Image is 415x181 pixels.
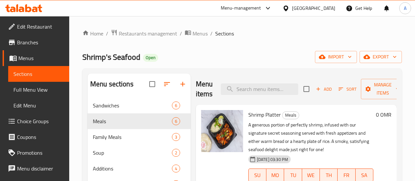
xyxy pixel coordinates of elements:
span: Restaurants management [119,30,177,37]
a: Full Menu View [8,82,69,98]
div: [GEOGRAPHIC_DATA] [292,5,335,12]
span: Select all sections [145,77,159,91]
span: Shrimp Platter [248,110,281,120]
span: Add [315,85,333,93]
button: import [315,51,357,63]
span: Sort sections [159,76,175,92]
span: Add item [313,84,334,94]
a: Choice Groups [3,113,69,129]
span: Meals [282,111,299,119]
span: Choice Groups [17,117,64,125]
span: Sort [339,85,357,93]
a: Edit Restaurant [3,19,69,34]
div: items [172,149,180,157]
span: Sections [13,70,64,78]
span: Edit Restaurant [17,23,64,31]
a: Menu disclaimer [3,161,69,176]
h6: 0 OMR [376,110,391,119]
input: search [221,83,298,95]
span: 6 [172,118,180,124]
span: Sort items [334,84,361,94]
nav: breadcrumb [82,29,402,38]
span: Branches [17,38,64,46]
h2: Menu items [196,79,213,99]
div: Additions4 [88,161,191,176]
span: SA [358,170,371,180]
a: Menus [185,29,208,38]
p: A generous portion of perfectly shrimp, infused with our signature secret seasoning served with f... [248,121,373,154]
a: Branches [3,34,69,50]
span: Meals [93,117,172,125]
span: Promotions [17,149,64,157]
span: [DATE] 03:30 PM [254,156,291,163]
span: Shrimp's Seafood [82,50,140,64]
span: Select section [300,82,313,96]
div: Family Meals3 [88,129,191,145]
button: export [360,51,402,63]
span: A [404,5,406,12]
span: export [365,53,397,61]
span: Menus [18,54,64,62]
span: Sandwiches [93,102,172,109]
span: MO [269,170,281,180]
span: Coupons [17,133,64,141]
div: Sandwiches6 [88,98,191,113]
span: SU [251,170,264,180]
a: Restaurants management [111,29,177,38]
span: TH [322,170,335,180]
span: Soup [93,149,172,157]
li: / [210,30,213,37]
span: Edit Menu [13,102,64,109]
span: Menu disclaimer [17,165,64,172]
span: Full Menu View [13,86,64,94]
div: Meals6 [88,113,191,129]
a: Sections [8,66,69,82]
a: Edit Menu [8,98,69,113]
div: Open [143,54,158,62]
span: Open [143,55,158,60]
span: TU [287,170,299,180]
span: Additions [93,165,172,172]
a: Home [82,30,103,37]
span: WE [305,170,317,180]
span: 2 [172,150,180,156]
a: Promotions [3,145,69,161]
button: Manage items [361,79,405,99]
span: Family Meals [93,133,172,141]
a: Coupons [3,129,69,145]
span: 4 [172,166,180,172]
h2: Menu sections [90,79,134,89]
li: / [106,30,108,37]
button: Sort [337,84,358,94]
span: import [320,53,352,61]
div: items [172,165,180,172]
span: Sections [215,30,234,37]
div: Menu-management [221,4,261,12]
button: Add section [175,76,191,92]
a: Menus [3,50,69,66]
span: 3 [172,134,180,140]
img: Shrimp Platter [201,110,243,152]
div: Soup2 [88,145,191,161]
span: 6 [172,102,180,109]
span: FR [340,170,353,180]
div: items [172,102,180,109]
span: Manage items [366,81,400,97]
li: / [180,30,182,37]
button: Add [313,84,334,94]
span: Menus [193,30,208,37]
